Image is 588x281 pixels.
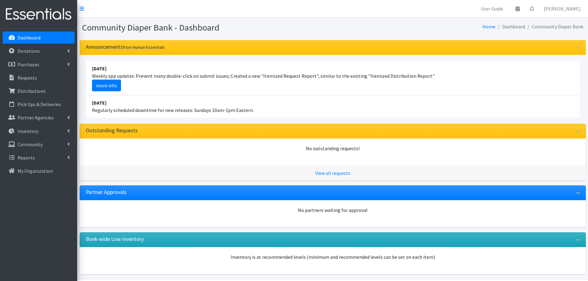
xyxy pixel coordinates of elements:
[18,101,61,107] p: Pick Ups & Deliveries
[2,165,75,177] a: My Organization
[18,155,35,161] p: Reports
[86,61,580,95] li: Weekly app updates: Prevent many double-click on submit issues; Created a new "Itemized Request R...
[123,44,165,50] small: from Human Essentials
[2,72,75,84] a: Requests
[18,75,37,81] p: Requests
[18,141,43,147] p: Community
[92,65,106,72] strong: [DATE]
[2,111,75,124] a: Partner Agencies
[2,45,75,57] a: Donations
[86,206,580,214] div: No partners waiting for approval
[86,44,165,50] h3: Announcements
[18,35,40,41] p: Dashboard
[86,145,580,152] div: No outstanding requests!
[18,168,53,174] p: My Organization
[482,23,495,30] a: Home
[495,22,525,31] li: Dashboard
[92,80,121,91] a: more info
[18,128,38,134] p: Inventory
[18,88,46,94] p: Distributions
[86,253,580,261] p: Inventory is at recommended levels (minimum and recommended levels can be set on each item)
[525,22,583,31] li: Community Diaper Bank
[2,4,75,25] img: HumanEssentials
[18,114,54,121] p: Partner Agencies
[476,2,508,15] a: User Guide
[92,100,106,106] strong: [DATE]
[2,125,75,137] a: Inventory
[2,151,75,164] a: Reports
[2,58,75,71] a: Purchases
[539,2,586,15] a: [PERSON_NAME]
[86,236,144,242] h3: Bank-wide Low inventory
[2,138,75,151] a: Community
[2,31,75,44] a: Dashboard
[82,22,331,33] h1: Community Diaper Bank - Dashboard
[2,85,75,97] a: Distributions
[18,61,39,68] p: Purchases
[86,189,127,196] h3: Partner Approvals
[315,170,350,176] a: View all requests
[86,127,138,134] h3: Outstanding Requests
[18,48,40,54] p: Donations
[2,98,75,110] a: Pick Ups & Deliveries
[86,95,580,118] li: Regularly scheduled downtime for new releases: Sundays 10am-1pm Eastern.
